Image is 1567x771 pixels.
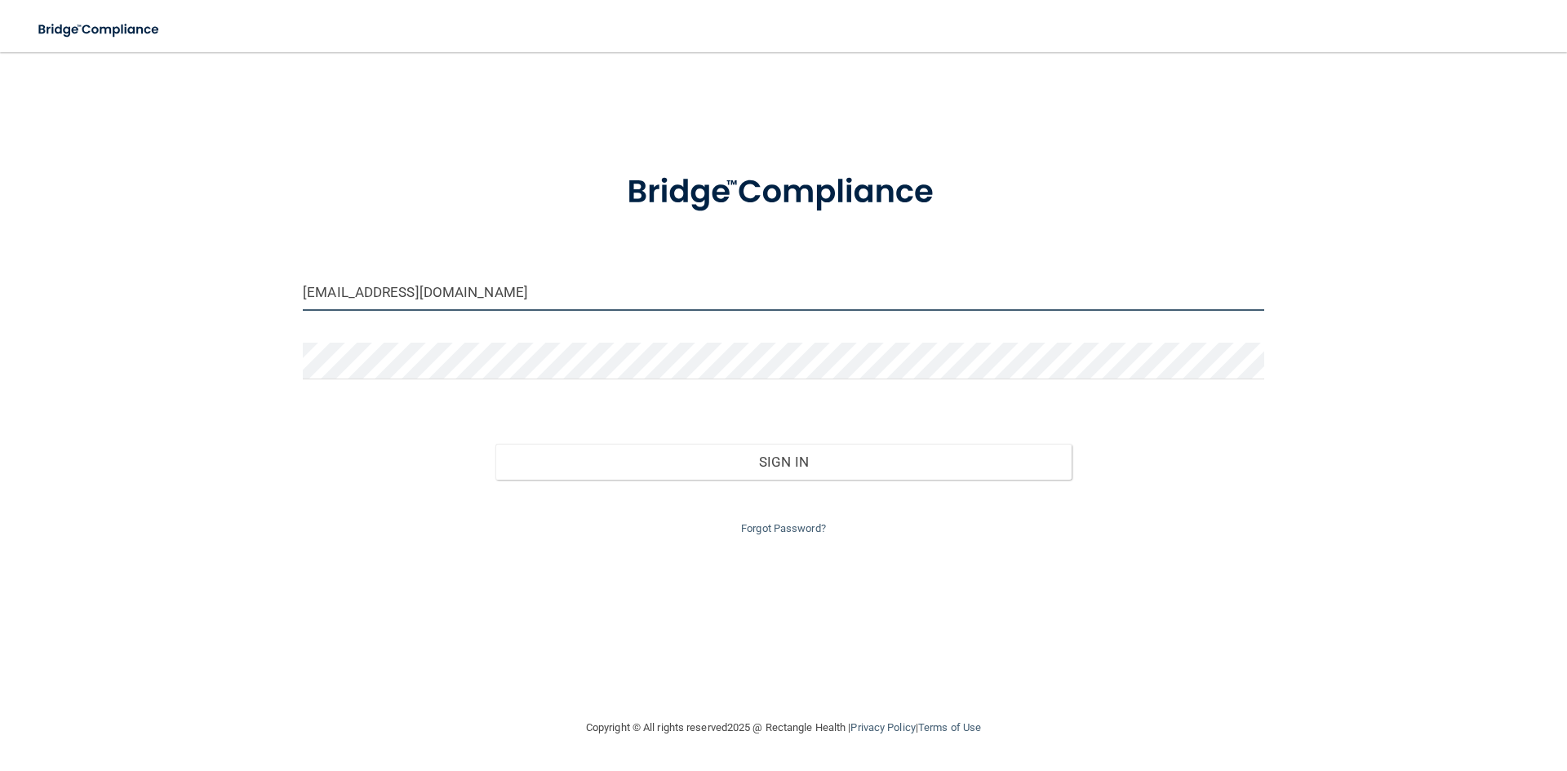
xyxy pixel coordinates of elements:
[1285,655,1547,720] iframe: Drift Widget Chat Controller
[741,522,826,534] a: Forgot Password?
[303,274,1264,311] input: Email
[24,13,175,47] img: bridge_compliance_login_screen.278c3ca4.svg
[593,150,974,235] img: bridge_compliance_login_screen.278c3ca4.svg
[486,702,1081,754] div: Copyright © All rights reserved 2025 @ Rectangle Health | |
[495,444,1072,480] button: Sign In
[918,721,981,733] a: Terms of Use
[850,721,915,733] a: Privacy Policy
